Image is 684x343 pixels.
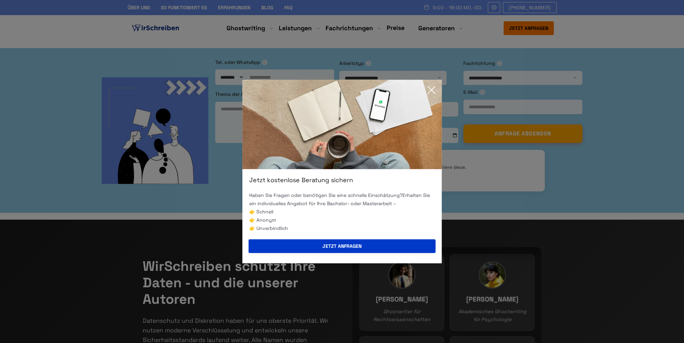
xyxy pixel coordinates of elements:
[249,191,435,208] p: Haben Sie Fragen oder benötigen Sie eine schnelle Einschätzung? Erhalten Sie ein individuelles An...
[249,208,435,216] li: 👉 Schnell
[249,224,435,232] li: 👉 Unverbindlich
[249,216,435,224] li: 👉 Anonym
[242,80,442,169] img: exit
[249,239,435,253] button: Jetzt anfragen
[242,176,442,184] div: Jetzt kostenlose Beratung sichern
